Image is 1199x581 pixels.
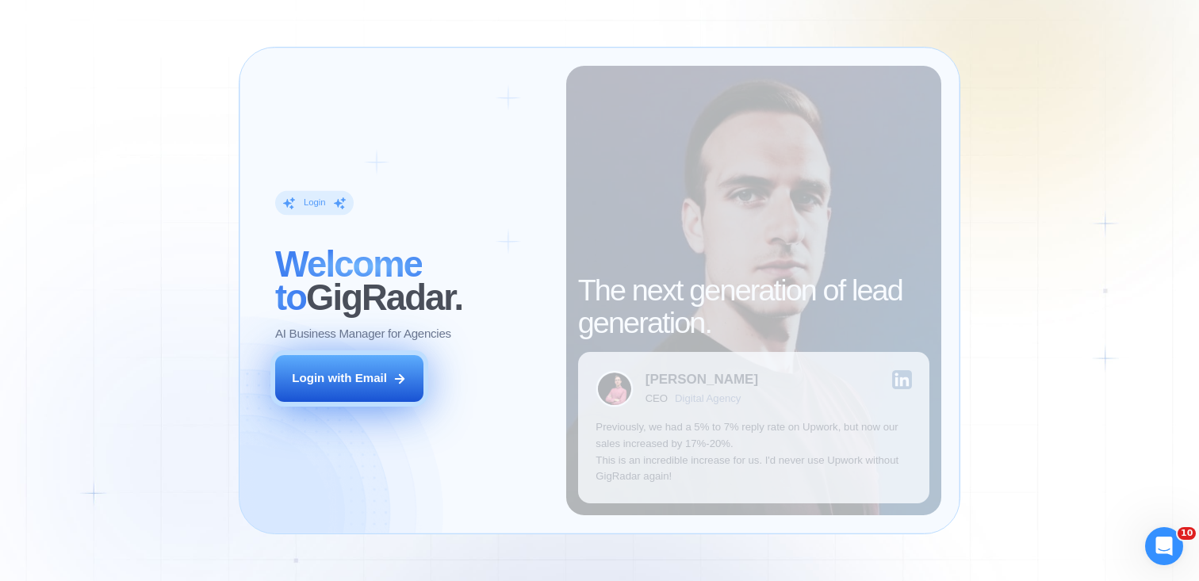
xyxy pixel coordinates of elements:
p: AI Business Manager for Agencies [275,327,451,343]
h2: The next generation of lead generation. [578,274,930,340]
p: Previously, we had a 5% to 7% reply rate on Upwork, but now our sales increased by 17%-20%. This ... [596,419,911,485]
div: Login [304,197,326,209]
div: CEO [645,392,668,404]
span: Welcome to [275,244,422,318]
div: Login with Email [292,370,387,387]
iframe: Intercom live chat [1145,527,1183,565]
div: Digital Agency [675,392,741,404]
h2: ‍ GigRadar. [275,248,548,314]
div: [PERSON_NAME] [645,373,758,386]
button: Login with Email [275,355,423,402]
span: 10 [1178,527,1196,540]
